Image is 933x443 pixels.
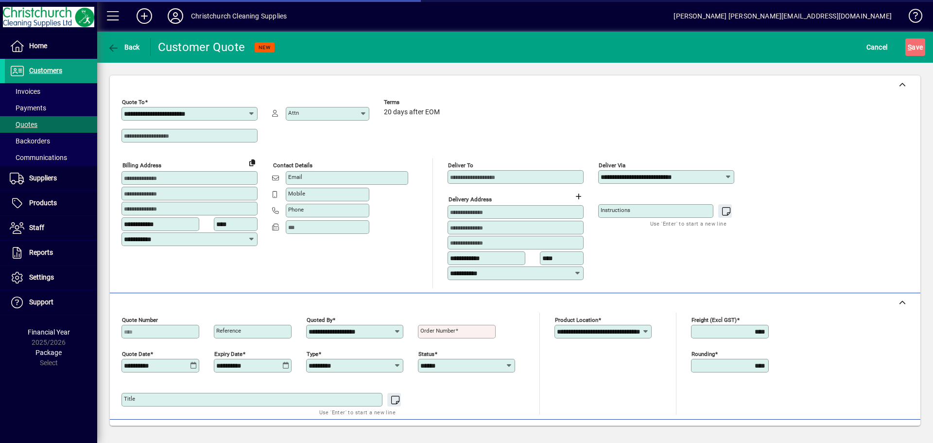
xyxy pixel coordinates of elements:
[10,154,67,161] span: Communications
[901,2,921,34] a: Knowledge Base
[288,206,304,213] mat-label: Phone
[10,88,40,95] span: Invoices
[29,67,62,74] span: Customers
[601,207,630,213] mat-label: Instructions
[29,224,44,231] span: Staff
[691,350,715,357] mat-label: Rounding
[5,34,97,58] a: Home
[5,83,97,100] a: Invoices
[5,100,97,116] a: Payments
[866,39,888,55] span: Cancel
[307,350,318,357] mat-label: Type
[158,39,245,55] div: Customer Quote
[583,424,640,442] button: Product History
[160,7,191,25] button: Profile
[244,155,260,170] button: Copy to Delivery address
[307,316,332,323] mat-label: Quoted by
[124,395,135,402] mat-label: Title
[5,116,97,133] a: Quotes
[35,349,62,356] span: Package
[864,38,890,56] button: Cancel
[5,241,97,265] a: Reports
[29,273,54,281] span: Settings
[384,108,440,116] span: 20 days after EOM
[10,121,37,128] span: Quotes
[288,190,305,197] mat-label: Mobile
[5,149,97,166] a: Communications
[122,350,150,357] mat-label: Quote date
[5,290,97,315] a: Support
[259,44,271,51] span: NEW
[214,350,242,357] mat-label: Expiry date
[5,133,97,149] a: Backorders
[29,298,53,306] span: Support
[216,327,241,334] mat-label: Reference
[5,191,97,215] a: Products
[420,327,455,334] mat-label: Order number
[5,216,97,240] a: Staff
[191,8,287,24] div: Christchurch Cleaning Supplies
[384,99,442,106] span: Terms
[10,104,46,112] span: Payments
[29,199,57,207] span: Products
[849,424,898,442] button: Product
[107,43,140,51] span: Back
[29,42,47,50] span: Home
[908,39,923,55] span: ave
[288,174,302,180] mat-label: Email
[570,189,586,204] button: Choose address
[555,316,598,323] mat-label: Product location
[418,350,434,357] mat-label: Status
[105,38,142,56] button: Back
[29,248,53,256] span: Reports
[122,316,158,323] mat-label: Quote number
[448,162,473,169] mat-label: Deliver To
[288,109,299,116] mat-label: Attn
[122,99,145,106] mat-label: Quote To
[29,174,57,182] span: Suppliers
[5,166,97,191] a: Suppliers
[854,425,894,441] span: Product
[10,137,50,145] span: Backorders
[905,38,925,56] button: Save
[28,328,70,336] span: Financial Year
[587,425,636,441] span: Product History
[97,38,151,56] app-page-header-button: Back
[319,407,396,418] mat-hint: Use 'Enter' to start a new line
[599,162,625,169] mat-label: Deliver via
[5,266,97,290] a: Settings
[129,7,160,25] button: Add
[674,8,892,24] div: [PERSON_NAME] [PERSON_NAME][EMAIL_ADDRESS][DOMAIN_NAME]
[908,43,912,51] span: S
[691,316,737,323] mat-label: Freight (excl GST)
[650,218,726,229] mat-hint: Use 'Enter' to start a new line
